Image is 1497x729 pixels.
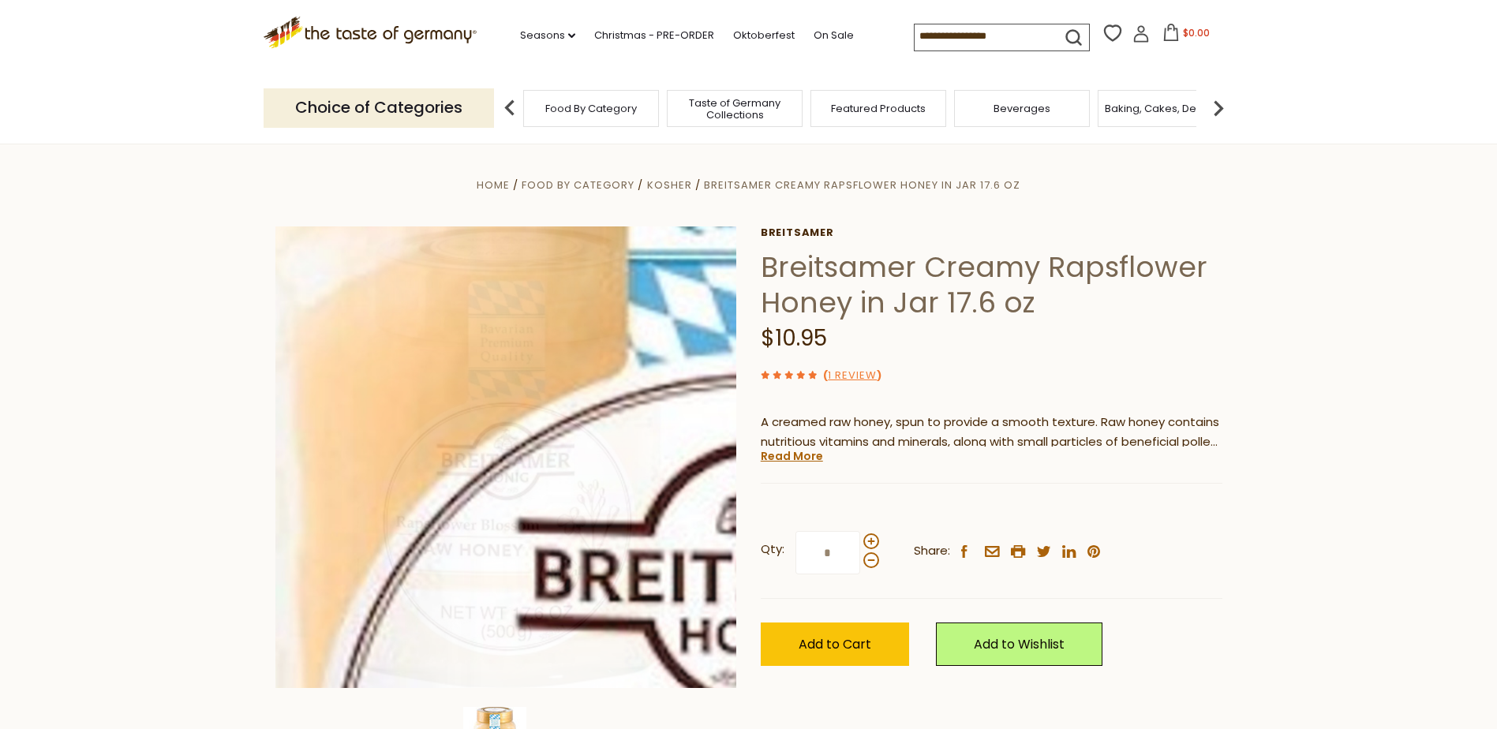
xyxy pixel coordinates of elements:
[275,226,737,688] img: Breitsamer Creamy Rapsflower Honey in Jar 17.6 oz
[520,27,575,44] a: Seasons
[704,178,1020,193] a: Breitsamer Creamy Rapsflower Honey in Jar 17.6 oz
[1105,103,1227,114] a: Baking, Cakes, Desserts
[994,103,1050,114] a: Beverages
[814,27,854,44] a: On Sale
[594,27,714,44] a: Christmas - PRE-ORDER
[914,541,950,561] span: Share:
[761,249,1222,320] h1: Breitsamer Creamy Rapsflower Honey in Jar 17.6 oz
[1153,24,1220,47] button: $0.00
[828,368,877,384] a: 1 Review
[1203,92,1234,124] img: next arrow
[1183,26,1210,39] span: $0.00
[831,103,926,114] a: Featured Products
[477,178,510,193] a: Home
[647,178,692,193] a: Kosher
[823,368,881,383] span: ( )
[494,92,526,124] img: previous arrow
[761,413,1222,452] p: A creamed raw honey, spun to provide a smooth texture. Raw honey contains nutritious vitamins and...
[761,323,827,353] span: $10.95
[672,97,798,121] a: Taste of Germany Collections
[733,27,795,44] a: Oktoberfest
[761,540,784,559] strong: Qty:
[936,622,1102,666] a: Add to Wishlist
[795,531,860,574] input: Qty:
[761,448,823,464] a: Read More
[799,635,871,653] span: Add to Cart
[264,88,494,127] p: Choice of Categories
[761,622,909,666] button: Add to Cart
[522,178,634,193] a: Food By Category
[545,103,637,114] a: Food By Category
[761,226,1222,239] a: Breitsamer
